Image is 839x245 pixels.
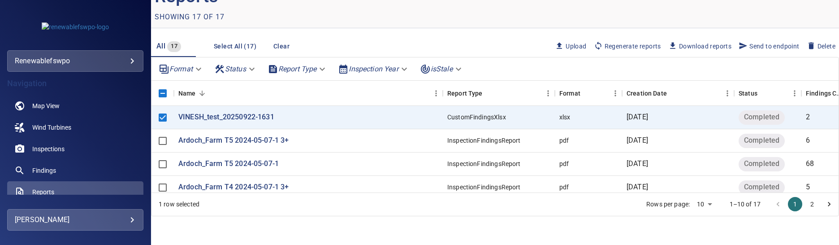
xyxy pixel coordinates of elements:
[730,200,761,209] p: 1–10 of 17
[667,87,679,100] button: Sort
[757,87,770,100] button: Sort
[559,183,569,192] div: pdf
[178,182,289,192] a: Ardoch_Farm T4 2024-05-07-1 3+
[805,197,819,211] button: Go to page 2
[551,39,590,54] button: Upload
[627,182,648,192] p: [DATE]
[15,54,136,68] div: renewablefswpo
[156,42,165,50] span: All
[646,200,690,209] p: Rows per page:
[155,12,225,22] p: Showing 17 of 17
[806,136,810,146] p: 6
[559,136,569,145] div: pdf
[32,144,65,153] span: Inspections
[178,136,289,146] a: Ardoch_Farm T5 2024-05-07-1 3+
[822,197,836,211] button: Go to next page
[721,87,734,100] button: Menu
[590,39,665,54] button: Regenerate reports
[627,81,667,106] div: Creation Date
[739,136,785,146] span: Completed
[443,81,555,106] div: Report Type
[739,182,785,192] span: Completed
[668,41,731,51] span: Download reports
[178,81,196,106] div: Name
[32,188,54,197] span: Reports
[483,87,495,100] button: Sort
[32,101,60,110] span: Map View
[541,87,555,100] button: Menu
[788,197,802,211] button: page 1
[665,39,735,54] button: Download reports
[178,159,279,169] a: Ardoch_Farm T5 2024-05-07-1
[806,112,810,122] p: 2
[807,41,835,51] span: Delete
[447,113,506,122] div: CustomFindingsXlsx
[627,159,648,169] p: [DATE]
[770,197,838,211] nav: pagination navigation
[42,22,109,31] img: renewablefswpo-logo
[225,65,246,73] em: Status
[267,38,296,55] button: Clear
[334,61,412,77] div: Inspection Year
[555,81,622,106] div: Format
[594,41,661,51] span: Regenerate reports
[210,38,260,55] button: Select All (17)
[349,65,398,73] em: Inspection Year
[32,166,56,175] span: Findings
[555,41,586,51] span: Upload
[167,41,181,52] span: 17
[174,81,443,106] div: Name
[806,182,810,192] p: 5
[447,183,521,192] div: InspectionFindingsReport
[559,159,569,168] div: pdf
[196,87,208,100] button: Sort
[211,61,260,77] div: Status
[788,87,801,100] button: Menu
[416,61,467,77] div: isStale
[431,65,453,73] em: isStale
[447,81,483,106] div: Report Type
[159,200,199,209] div: 1 row selected
[580,87,593,100] button: Sort
[735,39,803,54] button: Send to endpoint
[429,87,443,100] button: Menu
[609,87,622,100] button: Menu
[559,113,571,122] div: xlsx
[739,41,799,51] span: Send to endpoint
[739,159,785,169] span: Completed
[155,61,207,77] div: Format
[7,160,143,181] a: findings noActive
[169,65,193,73] em: Format
[178,112,274,122] a: VINESH_test_20250922-1631
[739,81,757,106] div: Status
[447,159,521,168] div: InspectionFindingsReport
[7,50,143,72] div: renewablefswpo
[278,65,317,73] em: Report Type
[264,61,331,77] div: Report Type
[627,136,648,146] p: [DATE]
[693,198,715,211] div: 10
[447,136,521,145] div: InspectionFindingsReport
[803,39,839,54] button: Delete
[15,213,136,227] div: [PERSON_NAME]
[559,81,580,106] div: Format
[7,181,143,203] a: reports active
[739,112,785,122] span: Completed
[7,138,143,160] a: inspections noActive
[627,112,648,122] p: [DATE]
[7,117,143,138] a: windturbines noActive
[7,95,143,117] a: map noActive
[32,123,71,132] span: Wind Turbines
[734,81,801,106] div: Status
[622,81,734,106] div: Creation Date
[7,79,143,88] h4: Navigation
[806,159,814,169] p: 68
